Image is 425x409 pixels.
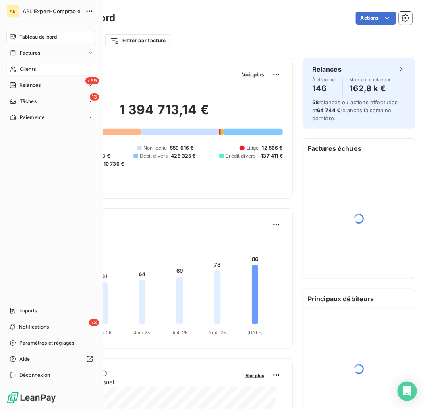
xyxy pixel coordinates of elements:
span: 73 [89,319,99,326]
h4: 146 [312,82,336,95]
span: -137 411 € [259,152,283,160]
img: Logo LeanPay [6,391,56,404]
span: Factures [20,49,40,57]
button: Filtrer par facture [105,34,171,47]
h4: 162,8 k € [350,82,391,95]
button: Voir plus [239,71,267,78]
span: 559 616 € [170,144,193,152]
span: Déconnexion [19,372,50,379]
span: Aide [19,356,30,363]
span: 64 744 € [317,107,340,113]
span: Montant à relancer [350,77,391,82]
span: Crédit divers [226,152,256,160]
span: Voir plus [245,373,264,378]
span: 12 566 € [262,144,283,152]
span: 13 [90,93,99,101]
button: Actions [356,12,396,25]
span: Débit divers [140,152,168,160]
span: relances ou actions effectuées et relancés la semaine dernière. [312,99,398,121]
a: Aide [6,353,96,366]
span: Paramètres et réglages [19,339,74,347]
span: +99 [85,77,99,84]
span: Chiffre d'affaires mensuel [46,378,240,387]
span: 425 325 € [171,152,196,160]
button: Voir plus [243,372,267,379]
tspan: [DATE] [247,330,263,335]
h6: Relances [312,64,342,74]
span: Voir plus [242,71,264,78]
span: Tâches [20,98,37,105]
span: Notifications [19,323,49,331]
tspan: Juin 25 [134,330,150,335]
tspan: Mai 25 [97,330,112,335]
span: APL Expert-Comptable [23,8,81,14]
tspan: Août 25 [209,330,226,335]
span: 58 [312,99,319,105]
span: Relances [19,82,41,89]
span: Non-échu [143,144,167,152]
span: Paiements [20,114,44,121]
h2: 1 394 713,14 € [46,102,283,126]
span: Imports [19,307,37,314]
tspan: Juil. 25 [172,330,188,335]
span: À effectuer [312,77,336,82]
span: Clients [20,66,36,73]
div: Open Intercom Messenger [398,382,417,401]
span: Tableau de bord [19,33,57,41]
span: Litige [246,144,259,152]
h6: Principaux débiteurs [303,289,415,308]
div: AE [6,5,19,18]
span: -10 736 € [101,160,124,168]
h6: Factures échues [303,139,415,158]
